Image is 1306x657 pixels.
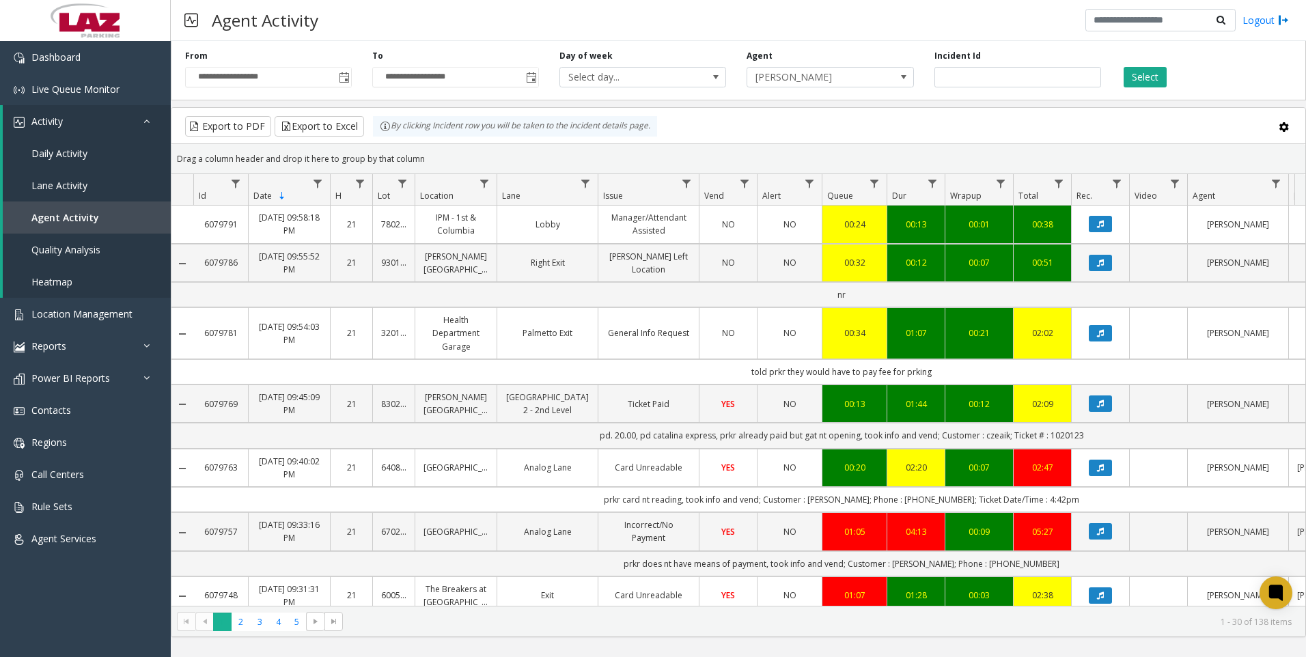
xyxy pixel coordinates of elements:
[372,50,383,62] label: To
[954,397,1005,410] a: 00:12
[423,391,488,417] a: [PERSON_NAME][GEOGRAPHIC_DATA]
[339,326,364,339] a: 21
[895,326,936,339] a: 01:07
[708,218,749,231] a: NO
[1196,461,1280,474] a: [PERSON_NAME]
[1196,218,1280,231] a: [PERSON_NAME]
[227,174,245,193] a: Id Filter Menu
[380,121,391,132] img: infoIcon.svg
[766,397,814,410] a: NO
[31,179,87,192] span: Lane Activity
[747,50,773,62] label: Agent
[171,591,193,602] a: Collapse Details
[1022,461,1063,474] div: 02:47
[202,218,240,231] a: 6079791
[722,257,735,268] span: NO
[232,613,250,631] span: Page 2
[865,174,884,193] a: Queue Filter Menu
[171,399,193,410] a: Collapse Details
[721,526,735,537] span: YES
[1022,525,1063,538] div: 05:27
[202,397,240,410] a: 6079769
[324,612,343,631] span: Go to the last page
[171,147,1305,171] div: Drag a column header and drop it here to group by that column
[335,190,342,201] span: H
[559,50,613,62] label: Day of week
[895,256,936,269] div: 00:12
[31,339,66,352] span: Reports
[202,256,240,269] a: 6079786
[3,266,171,298] a: Heatmap
[892,190,906,201] span: Dur
[3,137,171,169] a: Daily Activity
[14,53,25,64] img: 'icon'
[923,174,942,193] a: Dur Filter Menu
[14,374,25,385] img: 'icon'
[831,397,878,410] div: 00:13
[831,589,878,602] a: 01:07
[257,583,322,609] a: [DATE] 09:31:31 PM
[3,105,171,137] a: Activity
[708,461,749,474] a: YES
[736,174,754,193] a: Vend Filter Menu
[351,616,1292,628] kendo-pager-info: 1 - 30 of 138 items
[1022,589,1063,602] a: 02:38
[1050,174,1068,193] a: Total Filter Menu
[708,525,749,538] a: YES
[704,190,724,201] span: Vend
[831,218,878,231] a: 00:24
[423,461,488,474] a: [GEOGRAPHIC_DATA]
[31,115,63,128] span: Activity
[31,147,87,160] span: Daily Activity
[607,250,691,276] a: [PERSON_NAME] Left Location
[827,190,853,201] span: Queue
[607,211,691,237] a: Manager/Attendant Assisted
[31,83,120,96] span: Live Queue Monitor
[747,68,880,87] span: [PERSON_NAME]
[31,436,67,449] span: Regions
[381,589,406,602] a: 600512
[381,218,406,231] a: 780264
[1022,326,1063,339] div: 02:02
[766,525,814,538] a: NO
[3,201,171,234] a: Agent Activity
[202,589,240,602] a: 6079748
[895,525,936,538] a: 04:13
[766,218,814,231] a: NO
[831,326,878,339] a: 00:34
[954,589,1005,602] a: 00:03
[895,461,936,474] div: 02:20
[1018,190,1038,201] span: Total
[895,589,936,602] div: 01:28
[31,275,72,288] span: Heatmap
[205,3,325,37] h3: Agent Activity
[253,190,272,201] span: Date
[954,525,1005,538] div: 00:09
[678,174,696,193] a: Issue Filter Menu
[199,190,206,201] span: Id
[831,256,878,269] a: 00:32
[721,462,735,473] span: YES
[607,518,691,544] a: Incorrect/No Payment
[257,320,322,346] a: [DATE] 09:54:03 PM
[722,327,735,339] span: NO
[607,326,691,339] a: General Info Request
[336,68,351,87] span: Toggle popup
[831,525,878,538] a: 01:05
[1196,589,1280,602] a: [PERSON_NAME]
[954,218,1005,231] div: 00:01
[954,461,1005,474] a: 00:07
[1193,190,1215,201] span: Agent
[185,50,208,62] label: From
[288,613,306,631] span: Page 5
[171,174,1305,606] div: Data table
[523,68,538,87] span: Toggle popup
[505,589,589,602] a: Exit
